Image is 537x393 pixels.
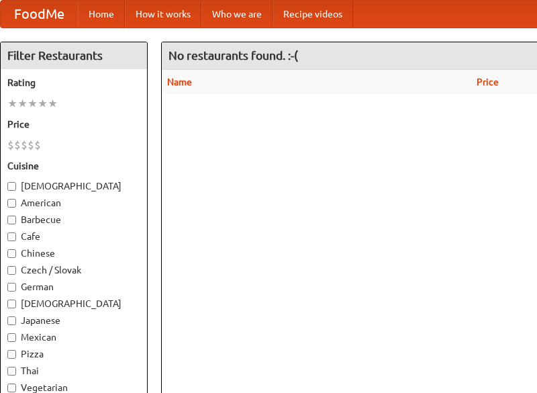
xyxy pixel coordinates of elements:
a: Recipe videos [273,1,353,28]
input: [DEMOGRAPHIC_DATA] [7,300,16,308]
a: Home [78,1,125,28]
label: Pizza [7,347,140,361]
label: Japanese [7,314,140,327]
label: Barbecue [7,213,140,226]
input: Vegetarian [7,384,16,392]
label: [DEMOGRAPHIC_DATA] [7,297,140,310]
input: Japanese [7,316,16,325]
input: Cafe [7,232,16,241]
li: ★ [38,96,48,111]
label: Mexican [7,331,140,344]
input: Mexican [7,333,16,342]
li: $ [14,138,21,152]
a: Price [477,77,499,87]
li: ★ [17,96,28,111]
label: Czech / Slovak [7,263,140,277]
a: Who we are [201,1,273,28]
li: $ [21,138,28,152]
input: Barbecue [7,216,16,224]
li: $ [28,138,34,152]
input: Czech / Slovak [7,266,16,275]
label: Thai [7,364,140,378]
li: ★ [7,96,17,111]
input: Thai [7,367,16,376]
input: Chinese [7,249,16,258]
label: [DEMOGRAPHIC_DATA] [7,179,140,193]
label: Chinese [7,247,140,260]
h5: Cuisine [7,159,140,173]
li: ★ [48,96,58,111]
a: Name [167,77,192,87]
h5: Price [7,118,140,131]
li: $ [7,138,14,152]
h5: Rating [7,76,140,89]
input: American [7,199,16,208]
input: Pizza [7,350,16,359]
a: FoodMe [1,1,78,28]
li: $ [34,138,41,152]
label: German [7,280,140,294]
input: German [7,283,16,292]
label: Cafe [7,230,140,243]
label: American [7,196,140,210]
li: ★ [28,96,38,111]
ng-pluralize: No restaurants found. :-( [168,49,298,62]
input: [DEMOGRAPHIC_DATA] [7,182,16,191]
h4: Filter Restaurants [1,42,147,69]
a: How it works [125,1,201,28]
